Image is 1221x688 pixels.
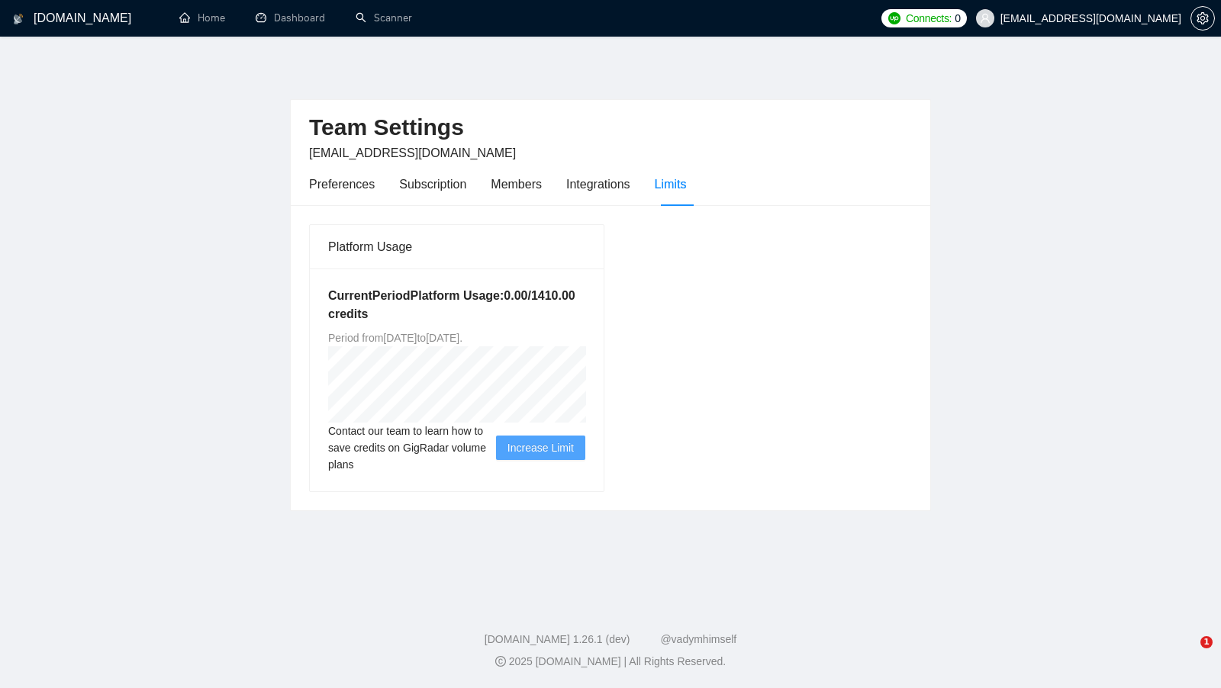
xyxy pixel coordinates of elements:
button: setting [1190,6,1215,31]
a: [DOMAIN_NAME] 1.26.1 (dev) [485,633,630,645]
div: Integrations [566,175,630,194]
img: logo [13,7,24,31]
span: copyright [495,656,506,667]
a: searchScanner [356,11,412,24]
div: Preferences [309,175,375,194]
a: dashboardDashboard [256,11,325,24]
span: setting [1191,12,1214,24]
div: Subscription [399,175,466,194]
h5: Current Period Platform Usage: 0.00 / 1410.00 credits [328,287,585,323]
div: Members [491,175,542,194]
a: homeHome [179,11,225,24]
img: upwork-logo.png [888,12,900,24]
span: 1 [1200,636,1213,648]
iframe: Intercom live chat [1169,636,1206,673]
div: 2025 [DOMAIN_NAME] | All Rights Reserved. [12,654,1209,670]
button: Increase Limit [496,436,585,460]
span: Contact our team to learn how to save credits on GigRadar volume plans [328,423,496,473]
h2: Team Settings [309,112,912,143]
div: Limits [655,175,687,194]
span: user [980,13,991,24]
span: Increase Limit [507,439,574,456]
a: setting [1190,12,1215,24]
span: 0 [955,10,961,27]
div: Platform Usage [328,225,585,268]
span: Period from [DATE] to [DATE] . [328,332,462,344]
span: Connects: [906,10,952,27]
a: @vadymhimself [660,633,736,645]
span: [EMAIL_ADDRESS][DOMAIN_NAME] [309,146,516,159]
